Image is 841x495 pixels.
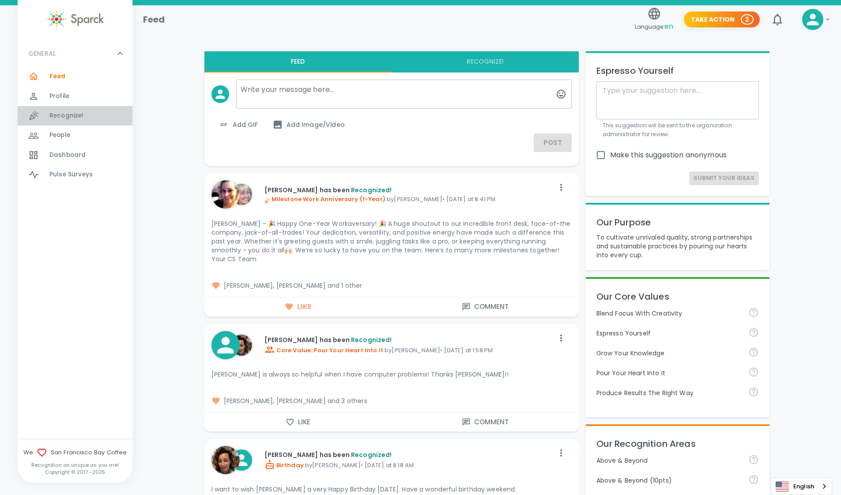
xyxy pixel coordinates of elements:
a: Dashboard [18,145,132,165]
img: Picture of Nikki Meeks [211,180,240,209]
svg: For going above and beyond! [748,474,759,485]
div: GENERAL [18,40,132,67]
p: Above & Beyond (10pts) [596,476,741,485]
a: Feed [18,67,132,86]
span: Make this suggestion anonymous [610,150,727,160]
img: Sparck logo [46,9,104,30]
span: Dashboard [49,151,86,160]
span: Recognized! [351,450,392,459]
p: Our Recognition Areas [596,437,759,451]
p: Recognition as unique as you are! [18,461,132,468]
svg: Achieve goals today and innovate for tomorrow [748,307,759,318]
button: Comment [392,297,579,316]
span: en [664,21,673,31]
span: Profile [49,92,69,101]
span: Recognized! [351,335,392,344]
a: Sparck logo [18,9,132,30]
img: Picture of Nicole Perry [211,446,240,474]
button: Feed [204,51,392,72]
p: by [PERSON_NAME] • [DATE] at 8:18 AM [264,459,554,470]
a: Pulse Surveys [18,165,132,184]
span: Recognize! [49,111,84,120]
p: Grow Your Knowledge [596,349,741,358]
span: [PERSON_NAME], [PERSON_NAME] and 1 other [211,281,572,290]
span: Add GIF [219,119,258,130]
span: Add Image/Video [272,119,345,130]
p: by [PERSON_NAME] • [DATE] at 1:58 PM [264,344,554,355]
span: Birthday [264,461,304,469]
p: [PERSON_NAME] has been [264,335,554,344]
a: People [18,126,132,145]
button: Like [204,297,392,316]
span: [PERSON_NAME], [PERSON_NAME] and 3 others [211,396,572,405]
button: Take Action 2 [684,11,760,28]
span: Milestone Work Anniversary (1-Year) [264,195,385,203]
span: Core Value: Pour Your Heart Into It [264,346,383,354]
span: Pulse Surveys [49,170,93,179]
button: Language:en [631,4,677,35]
span: Recognized! [351,186,392,194]
svg: Come to work to make a difference in your own way [748,367,759,377]
svg: Share your voice and your ideas [748,327,759,338]
p: Copyright © 2017 - 2025 [18,468,132,476]
p: Our Purpose [596,215,759,229]
p: Blend Focus With Creativity [596,309,741,318]
span: People [49,131,70,140]
button: Recognize! [392,51,579,72]
span: Language: [635,21,673,33]
p: [PERSON_NAME] has been [264,450,554,459]
button: Like [204,413,392,431]
svg: For going above and beyond! [748,454,759,465]
p: Pour Your Heart Into It [596,369,741,377]
p: This suggestion will be sent to the organization administrator for review. [603,121,753,139]
p: 2 [745,15,749,24]
a: Profile [18,87,132,106]
img: Picture of Nicole Perry [231,335,252,356]
p: by [PERSON_NAME] • [DATE] at 8:41 PM [264,195,554,204]
p: [PERSON_NAME] has been [264,186,554,194]
p: [PERSON_NAME] is always so helpful when I have computer problems! Thanks [PERSON_NAME]!! [211,370,572,379]
svg: Follow your curiosity and learn together [748,347,759,358]
aside: Language selected: English [771,478,832,495]
p: Our Core Values [596,289,759,304]
svg: Find success working together and doing the right thing [748,387,759,397]
p: I want to wish [PERSON_NAME] a very Happy Birthday [DATE]. Have a wonderful birthday weekend. [211,485,572,494]
p: Espresso Yourself [596,64,759,78]
div: interaction tabs [204,51,579,72]
a: English [771,478,832,495]
a: Recognize! [18,106,132,126]
p: [PERSON_NAME] - 🎉 Happy One-Year Workaversary! 🎉 A huge shoutout to our incredible front desk, fa... [211,219,572,263]
p: To cultivate unrivaled quality, strong partnerships and sustainable practices by pouring our hear... [596,233,759,259]
p: Produce Results The Right Way [596,388,741,397]
div: GENERAL [18,67,132,188]
p: Espresso Yourself [596,329,741,338]
span: Feed [49,72,66,81]
span: We San Francisco Bay Coffee [18,447,132,458]
div: Language [771,478,832,495]
p: Above & Beyond [596,456,741,465]
p: GENERAL [28,49,56,58]
button: Comment [392,413,579,431]
img: Picture of Linda Chock [231,184,252,205]
h1: Feed [143,12,165,27]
